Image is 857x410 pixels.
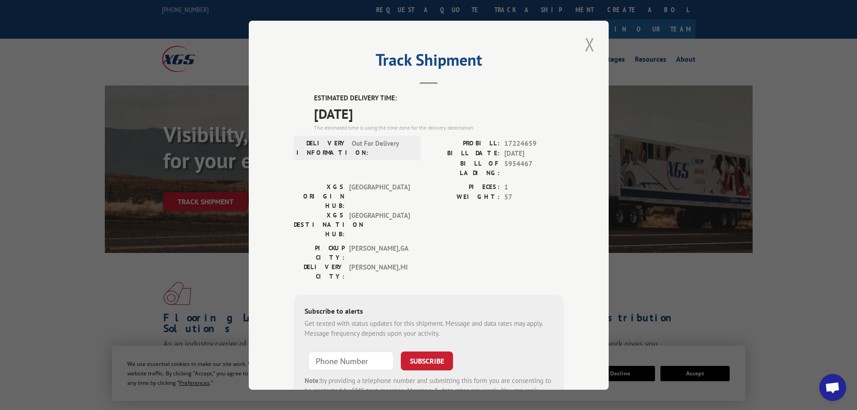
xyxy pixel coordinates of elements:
[349,182,410,210] span: [GEOGRAPHIC_DATA]
[294,182,345,210] label: XGS ORIGIN HUB:
[294,54,564,71] h2: Track Shipment
[504,138,564,149] span: 17224659
[349,210,410,239] span: [GEOGRAPHIC_DATA]
[296,138,347,157] label: DELIVERY INFORMATION:
[504,192,564,203] span: 57
[429,182,500,192] label: PIECES:
[314,103,564,123] span: [DATE]
[294,262,345,281] label: DELIVERY CITY:
[349,262,410,281] span: [PERSON_NAME] , MI
[305,376,320,384] strong: Note:
[314,123,564,131] div: The estimated time is using the time zone for the delivery destination.
[429,192,500,203] label: WEIGHT:
[582,32,597,57] button: Close modal
[429,138,500,149] label: PROBILL:
[314,93,564,104] label: ESTIMATED DELIVERY TIME:
[294,210,345,239] label: XGS DESTINATION HUB:
[305,318,553,338] div: Get texted with status updates for this shipment. Message and data rates may apply. Message frequ...
[504,149,564,159] span: [DATE]
[429,158,500,177] label: BILL OF LADING:
[305,305,553,318] div: Subscribe to alerts
[504,182,564,192] span: 1
[308,351,394,370] input: Phone Number
[504,158,564,177] span: 5954467
[401,351,453,370] button: SUBSCRIBE
[819,374,846,401] a: Open chat
[429,149,500,159] label: BILL DATE:
[349,243,410,262] span: [PERSON_NAME] , GA
[305,375,553,406] div: by providing a telephone number and submitting this form you are consenting to be contacted by SM...
[352,138,413,157] span: Out For Delivery
[294,243,345,262] label: PICKUP CITY:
